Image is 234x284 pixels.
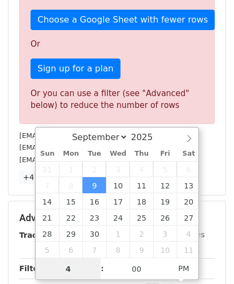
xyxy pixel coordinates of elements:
[82,242,106,258] span: October 7, 2025
[59,242,82,258] span: October 6, 2025
[19,132,195,140] small: [EMAIL_ADDRESS][PERSON_NAME][DOMAIN_NAME]
[153,161,177,177] span: September 5, 2025
[153,242,177,258] span: October 10, 2025
[36,177,59,193] span: September 7, 2025
[19,156,139,164] small: [EMAIL_ADDRESS][DOMAIN_NAME]
[36,242,59,258] span: October 5, 2025
[177,193,200,209] span: September 20, 2025
[59,177,82,193] span: September 8, 2025
[130,161,153,177] span: September 4, 2025
[82,177,106,193] span: September 9, 2025
[130,150,153,157] span: Thu
[106,150,130,157] span: Wed
[153,193,177,209] span: September 19, 2025
[130,242,153,258] span: October 9, 2025
[59,209,82,225] span: September 22, 2025
[59,161,82,177] span: September 1, 2025
[106,177,130,193] span: September 10, 2025
[31,39,203,50] p: Or
[106,193,130,209] span: September 17, 2025
[177,150,200,157] span: Sat
[19,264,47,273] strong: Filters
[177,242,200,258] span: October 11, 2025
[82,150,106,157] span: Tue
[106,209,130,225] span: September 24, 2025
[177,161,200,177] span: September 6, 2025
[82,161,106,177] span: September 2, 2025
[153,150,177,157] span: Fri
[82,193,106,209] span: September 16, 2025
[19,171,64,184] a: +47 more
[59,150,82,157] span: Mon
[180,232,234,284] iframe: Chat Widget
[177,225,200,242] span: October 4, 2025
[36,225,59,242] span: September 28, 2025
[36,161,59,177] span: August 31, 2025
[177,177,200,193] span: September 13, 2025
[128,132,167,142] input: Year
[19,143,139,151] small: [EMAIL_ADDRESS][DOMAIN_NAME]
[19,212,215,224] h5: Advanced
[153,225,177,242] span: October 3, 2025
[177,209,200,225] span: September 27, 2025
[153,209,177,225] span: September 26, 2025
[106,242,130,258] span: October 8, 2025
[36,193,59,209] span: September 14, 2025
[82,209,106,225] span: September 23, 2025
[130,225,153,242] span: October 2, 2025
[130,193,153,209] span: September 18, 2025
[19,231,55,239] strong: Tracking
[31,10,215,30] a: Choose a Google Sheet with fewer rows
[31,88,203,112] div: Or you can use a filter (see "Advanced" below) to reduce the number of rows
[31,59,120,79] a: Sign up for a plan
[36,258,101,280] input: Hour
[82,225,106,242] span: September 30, 2025
[59,193,82,209] span: September 15, 2025
[104,258,169,280] input: Minute
[169,258,199,279] span: Click to toggle
[106,225,130,242] span: October 1, 2025
[36,209,59,225] span: September 21, 2025
[130,177,153,193] span: September 11, 2025
[59,225,82,242] span: September 29, 2025
[106,161,130,177] span: September 3, 2025
[153,177,177,193] span: September 12, 2025
[130,209,153,225] span: September 25, 2025
[101,258,104,279] span: :
[36,150,59,157] span: Sun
